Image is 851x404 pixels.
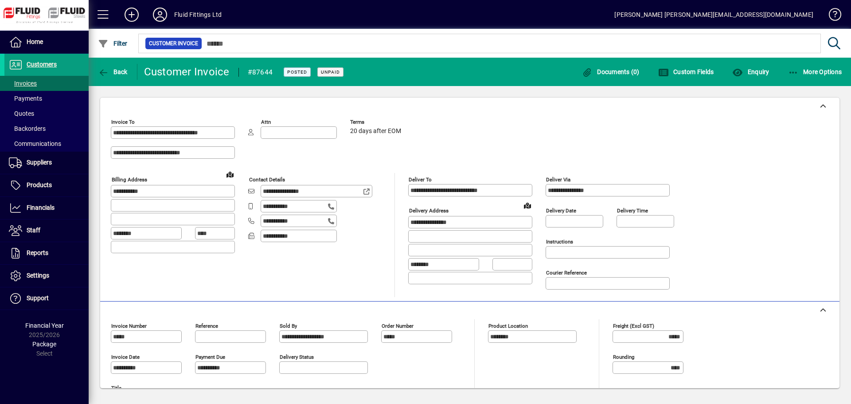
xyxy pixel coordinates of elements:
[658,68,714,75] span: Custom Fields
[27,159,52,166] span: Suppliers
[382,323,414,329] mat-label: Order number
[656,64,716,80] button: Custom Fields
[732,68,769,75] span: Enquiry
[350,119,403,125] span: Terms
[27,294,49,302] span: Support
[613,354,634,360] mat-label: Rounding
[4,31,89,53] a: Home
[27,181,52,188] span: Products
[25,322,64,329] span: Financial Year
[350,128,401,135] span: 20 days after EOM
[98,40,128,47] span: Filter
[27,38,43,45] span: Home
[4,136,89,151] a: Communications
[223,167,237,181] a: View on map
[98,68,128,75] span: Back
[287,69,307,75] span: Posted
[248,65,273,79] div: #87644
[146,7,174,23] button: Profile
[4,106,89,121] a: Quotes
[409,177,432,183] mat-label: Deliver To
[4,287,89,310] a: Support
[488,323,528,329] mat-label: Product location
[27,204,55,211] span: Financials
[786,64,844,80] button: More Options
[617,208,648,214] mat-label: Delivery time
[4,197,89,219] a: Financials
[613,323,654,329] mat-label: Freight (excl GST)
[32,341,56,348] span: Package
[9,80,37,87] span: Invoices
[96,64,130,80] button: Back
[582,68,640,75] span: Documents (0)
[4,220,89,242] a: Staff
[546,270,587,276] mat-label: Courier Reference
[195,354,225,360] mat-label: Payment due
[4,152,89,174] a: Suppliers
[174,8,222,22] div: Fluid Fittings Ltd
[321,69,340,75] span: Unpaid
[4,265,89,287] a: Settings
[195,323,218,329] mat-label: Reference
[4,242,89,264] a: Reports
[546,239,573,245] mat-label: Instructions
[111,354,140,360] mat-label: Invoice date
[730,64,771,80] button: Enquiry
[546,177,570,183] mat-label: Deliver via
[9,110,34,117] span: Quotes
[96,35,130,51] button: Filter
[546,208,576,214] mat-label: Delivery date
[27,249,48,256] span: Reports
[27,227,40,234] span: Staff
[4,174,89,196] a: Products
[27,61,57,68] span: Customers
[280,323,297,329] mat-label: Sold by
[27,272,49,279] span: Settings
[9,140,61,147] span: Communications
[822,2,840,31] a: Knowledge Base
[111,119,135,125] mat-label: Invoice To
[614,8,813,22] div: [PERSON_NAME] [PERSON_NAME][EMAIL_ADDRESS][DOMAIN_NAME]
[9,95,42,102] span: Payments
[144,65,230,79] div: Customer Invoice
[9,125,46,132] span: Backorders
[261,119,271,125] mat-label: Attn
[4,76,89,91] a: Invoices
[111,385,121,391] mat-label: Title
[580,64,642,80] button: Documents (0)
[4,121,89,136] a: Backorders
[149,39,198,48] span: Customer Invoice
[111,323,147,329] mat-label: Invoice number
[117,7,146,23] button: Add
[89,64,137,80] app-page-header-button: Back
[280,354,314,360] mat-label: Delivery status
[788,68,842,75] span: More Options
[4,91,89,106] a: Payments
[520,198,535,212] a: View on map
